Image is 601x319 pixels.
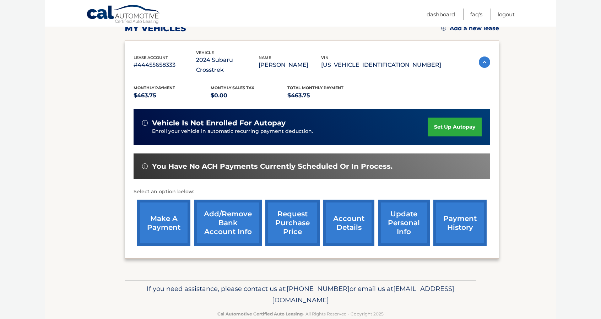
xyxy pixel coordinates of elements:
[287,85,343,90] span: Total Monthly Payment
[441,25,499,32] a: Add a new lease
[321,60,441,70] p: [US_VEHICLE_IDENTIFICATION_NUMBER]
[428,118,482,136] a: set up autopay
[323,200,374,246] a: account details
[134,188,490,196] p: Select an option below:
[137,200,190,246] a: make a payment
[134,91,211,101] p: $463.75
[259,60,321,70] p: [PERSON_NAME]
[194,200,262,246] a: Add/Remove bank account info
[321,55,329,60] span: vin
[196,50,214,55] span: vehicle
[152,162,392,171] span: You have no ACH payments currently scheduled or in process.
[259,55,271,60] span: name
[427,9,455,20] a: Dashboard
[152,119,286,128] span: vehicle is not enrolled for autopay
[217,311,303,317] strong: Cal Automotive Certified Auto Leasing
[441,26,446,31] img: add.svg
[498,9,515,20] a: Logout
[129,310,472,318] p: - All Rights Reserved - Copyright 2025
[134,55,168,60] span: lease account
[134,60,196,70] p: #44455658333
[211,85,254,90] span: Monthly sales Tax
[265,200,320,246] a: request purchase price
[433,200,487,246] a: payment history
[125,23,186,34] h2: my vehicles
[134,85,175,90] span: Monthly Payment
[86,5,161,25] a: Cal Automotive
[378,200,430,246] a: update personal info
[196,55,259,75] p: 2024 Subaru Crosstrek
[211,91,288,101] p: $0.00
[272,285,454,304] span: [EMAIL_ADDRESS][DOMAIN_NAME]
[142,163,148,169] img: alert-white.svg
[152,128,428,135] p: Enroll your vehicle in automatic recurring payment deduction.
[129,283,472,306] p: If you need assistance, please contact us at: or email us at
[142,120,148,126] img: alert-white.svg
[287,285,350,293] span: [PHONE_NUMBER]
[287,91,364,101] p: $463.75
[479,56,490,68] img: accordion-active.svg
[470,9,482,20] a: FAQ's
